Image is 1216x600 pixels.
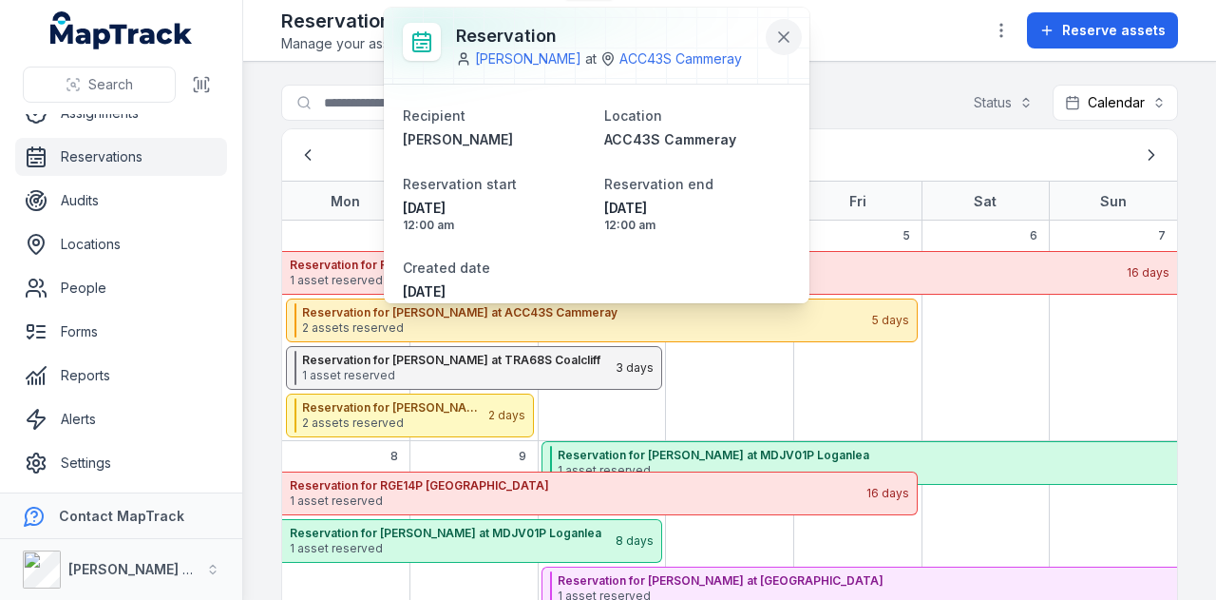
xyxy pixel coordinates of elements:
strong: Reservation for [PERSON_NAME] at CJG06A [GEOGRAPHIC_DATA] [302,400,486,416]
strong: [PERSON_NAME] Group [68,561,224,577]
strong: Reservation for [PERSON_NAME] at ACC43S Cammeray [302,305,870,320]
span: Reserve assets [1062,21,1166,40]
a: People [15,269,227,307]
span: 6 [1030,228,1037,243]
strong: Reservation for [PERSON_NAME] at MDJV01P Loganlea [290,526,614,541]
button: Previous [290,137,326,173]
button: Reservation for RGE14P [GEOGRAPHIC_DATA]1 asset reserved16 days [282,251,1177,295]
button: Next [1133,137,1169,173]
a: [PERSON_NAME] [403,130,589,149]
a: [PERSON_NAME] [475,49,581,68]
strong: Contact MapTrack [59,508,184,524]
h2: Reservations [281,8,484,34]
span: Reservation start [403,176,517,192]
span: 9 [519,449,526,464]
span: 1 asset reserved [290,494,864,509]
strong: Fri [849,193,866,209]
span: 7 [1158,228,1166,243]
a: Forms [15,313,227,351]
span: at [585,49,597,68]
span: 8 [390,449,398,464]
strong: Reservation for RGE14P [GEOGRAPHIC_DATA] [290,478,864,494]
time: 05/09/2025, 12:00:00 am [604,199,790,233]
span: 2 assets reserved [302,320,870,336]
strong: Mon [331,193,360,209]
span: Created date [403,260,490,276]
a: Reports [15,357,227,395]
button: Reservation for RGE14P [GEOGRAPHIC_DATA]1 asset reserved16 days [282,472,918,515]
span: 1 asset reserved [290,273,1125,288]
span: 12:00 am [403,218,589,233]
a: Reservations [15,138,227,176]
a: Settings [15,444,227,482]
span: ACC43S Cammeray [604,131,736,147]
span: Reservation end [604,176,713,192]
span: Search [88,75,133,94]
a: ACC43S Cammeray [619,49,742,68]
button: Reservation for [PERSON_NAME] at TRA68S Coalcliff1 asset reserved3 days [286,346,662,390]
span: [DATE] [604,199,790,218]
a: Alerts [15,400,227,438]
button: Reserve assets [1027,12,1178,48]
button: Search [23,67,176,103]
button: Calendar [1053,85,1178,121]
strong: Sun [1100,193,1127,209]
a: Audits [15,182,227,220]
span: Manage your asset reservations [281,34,484,53]
span: 12:00 am [604,218,790,233]
strong: Reservation for RGE14P [GEOGRAPHIC_DATA] [290,258,1125,273]
span: Recipient [403,107,465,124]
button: Reservation for [PERSON_NAME] at CJG06A [GEOGRAPHIC_DATA]2 assets reserved2 days [286,394,534,437]
strong: Sat [974,193,997,209]
time: 01/09/2025, 12:00:00 am [403,199,589,233]
span: [DATE] [403,282,589,301]
h3: Reservation [456,23,742,49]
span: 9:57 am [403,301,589,317]
span: [DATE] [403,199,589,218]
span: 1 asset reserved [302,368,614,383]
a: MapTrack [50,11,193,49]
button: Status [961,85,1045,121]
a: ACC43S Cammeray [604,130,790,149]
button: Reservation for [PERSON_NAME] at ACC43S Cammeray2 assets reserved5 days [286,299,918,342]
span: 5 [902,228,910,243]
button: Reservation for [PERSON_NAME] at MDJV01P Loganlea1 asset reserved8 days [282,519,662,563]
span: 1 asset reserved [290,541,614,556]
time: 28/08/2025, 9:57:31 am [403,282,589,317]
a: Locations [15,225,227,263]
span: Location [604,107,662,124]
strong: Reservation for [PERSON_NAME] at TRA68S Coalcliff [302,353,614,368]
span: 2 assets reserved [302,416,486,431]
